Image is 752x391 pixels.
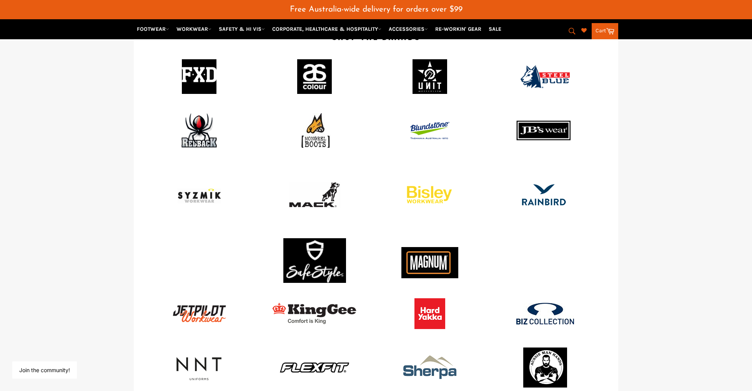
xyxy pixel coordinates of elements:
[216,22,268,36] a: SAFETY & HI VIS
[486,22,504,36] a: SALE
[173,22,215,36] a: WORKWEAR
[290,5,463,13] span: Free Australia-wide delivery for orders over $99
[592,23,618,39] a: Cart
[386,22,431,36] a: ACCESSORIES
[269,22,384,36] a: CORPORATE, HEALTHCARE & HOSPITALITY
[134,22,172,36] a: FOOTWEAR
[19,367,70,373] button: Join the community!
[432,22,484,36] a: RE-WORKIN' GEAR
